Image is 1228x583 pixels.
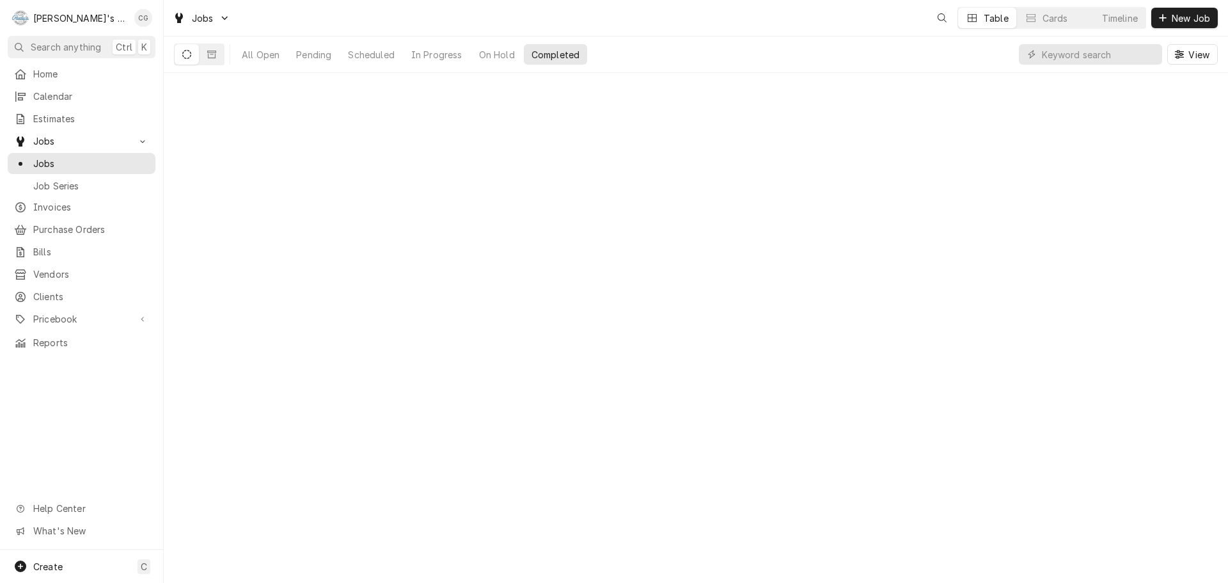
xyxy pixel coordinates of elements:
div: In Progress [411,48,462,61]
a: Go to What's New [8,520,155,541]
span: Jobs [33,157,149,170]
div: [PERSON_NAME]'s Commercial Refrigeration [33,12,127,25]
span: Bills [33,245,149,259]
a: Estimates [8,108,155,129]
div: Timeline [1102,12,1138,25]
div: R [12,9,29,27]
a: Invoices [8,196,155,218]
span: Search anything [31,40,101,54]
div: Rudy's Commercial Refrigeration's Avatar [12,9,29,27]
span: Pricebook [33,312,130,326]
a: Jobs [8,153,155,174]
div: Pending [296,48,331,61]
span: New Job [1169,12,1213,25]
a: Reports [8,332,155,353]
span: Clients [33,290,149,303]
span: Home [33,67,149,81]
div: Scheduled [348,48,394,61]
a: Go to Jobs [8,131,155,152]
a: Go to Help Center [8,498,155,519]
span: Purchase Orders [33,223,149,236]
a: Go to Pricebook [8,308,155,330]
span: Invoices [33,200,149,214]
div: CG [134,9,152,27]
a: Go to Jobs [168,8,235,29]
div: Table [984,12,1009,25]
a: Calendar [8,86,155,107]
span: Help Center [33,502,148,515]
a: Clients [8,286,155,307]
div: Christine Gutierrez's Avatar [134,9,152,27]
a: Bills [8,241,155,262]
a: Home [8,63,155,84]
span: Estimates [33,112,149,125]
div: Cards [1043,12,1068,25]
span: Job Series [33,179,149,193]
span: View [1186,48,1212,61]
button: Search anythingCtrlK [8,36,155,58]
span: Ctrl [116,40,132,54]
span: C [141,560,147,573]
button: View [1167,44,1218,65]
div: On Hold [479,48,515,61]
span: Jobs [192,12,214,25]
span: Create [33,561,63,572]
span: K [141,40,147,54]
a: Purchase Orders [8,219,155,240]
span: Jobs [33,134,130,148]
span: What's New [33,524,148,538]
button: Open search [932,8,952,28]
span: Reports [33,336,149,349]
input: Keyword search [1042,44,1156,65]
div: Completed [531,48,579,61]
span: Vendors [33,268,149,281]
button: New Job [1151,8,1218,28]
span: Calendar [33,90,149,103]
a: Job Series [8,175,155,196]
div: All Open [242,48,279,61]
a: Vendors [8,264,155,285]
